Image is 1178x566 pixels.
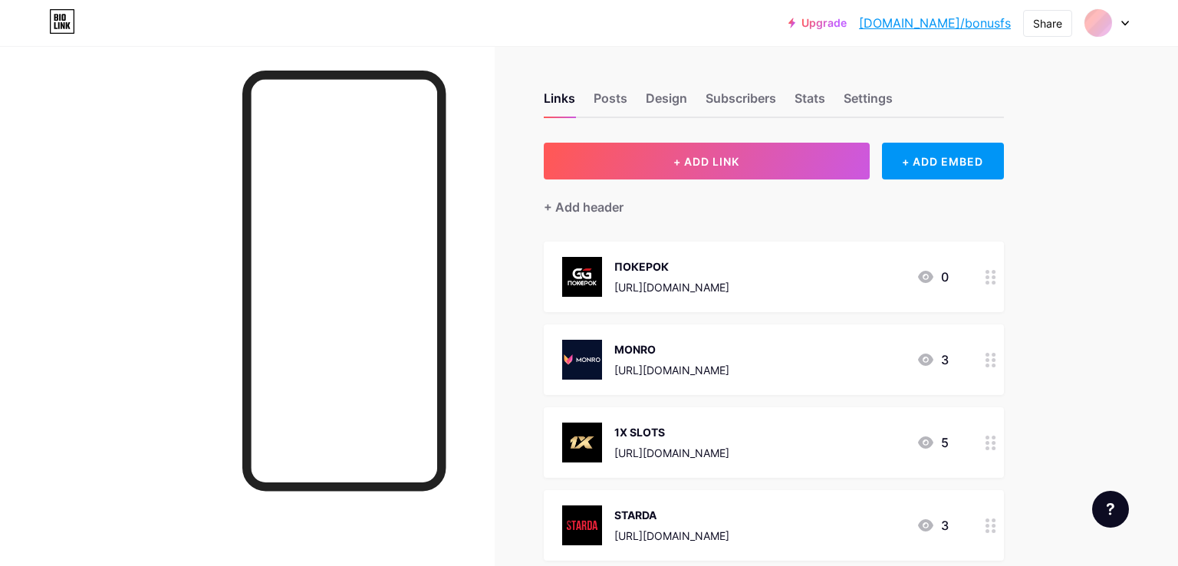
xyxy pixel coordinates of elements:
[562,340,602,380] img: MONRO
[614,279,729,295] div: [URL][DOMAIN_NAME]
[562,423,602,462] img: 1X SLOTS
[544,143,870,179] button: + ADD LINK
[614,507,729,523] div: STARDA
[706,89,776,117] div: Subscribers
[795,89,825,117] div: Stats
[562,505,602,545] img: STARDA
[614,528,729,544] div: [URL][DOMAIN_NAME]
[614,362,729,378] div: [URL][DOMAIN_NAME]
[916,350,949,369] div: 3
[646,89,687,117] div: Design
[544,198,624,216] div: + Add header
[614,341,729,357] div: MONRO
[1033,15,1062,31] div: Share
[882,143,1004,179] div: + ADD EMBED
[673,155,739,168] span: + ADD LINK
[594,89,627,117] div: Posts
[614,424,729,440] div: 1X SLOTS
[859,14,1011,32] a: [DOMAIN_NAME]/bonusfs
[916,268,949,286] div: 0
[614,258,729,275] div: ПОКЕРОК
[916,433,949,452] div: 5
[544,89,575,117] div: Links
[844,89,893,117] div: Settings
[788,17,847,29] a: Upgrade
[614,445,729,461] div: [URL][DOMAIN_NAME]
[916,516,949,535] div: 3
[562,257,602,297] img: ПОКЕРОК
